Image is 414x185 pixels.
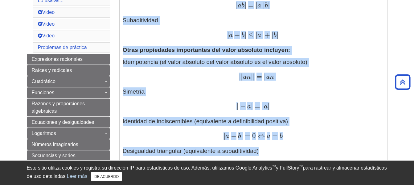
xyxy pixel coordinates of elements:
[32,68,72,73] font: Raíces y radicales
[241,2,244,9] font: b
[32,101,85,114] font: Razones y proporciones algebraicas
[276,165,299,170] font: y FullStory
[277,31,278,39] font: |
[231,132,236,140] font: −
[123,148,259,154] font: Desigualdad triangular (equivalente a subaditividad)
[241,72,243,81] font: |
[252,132,256,140] font: 0
[42,33,55,38] font: Video
[27,76,110,87] a: Cuadrático
[94,174,119,179] font: DE ACUERDO
[265,2,268,9] font: b
[244,1,246,9] font: |
[123,59,307,65] font: Idempotencia (el valor absoluto del valor absoluto es el valor absoluto)
[267,133,270,140] font: a
[241,132,243,140] font: |
[27,117,110,128] a: Ecuaciones y desigualdades
[248,31,254,39] font: ≤
[123,17,158,23] font: Subaditividad
[241,32,244,39] font: b
[272,164,276,169] font: ™
[91,172,122,181] button: Cerca
[245,132,250,140] font: =
[299,164,303,169] font: ™
[27,128,110,139] a: Logaritmos
[32,57,83,62] font: Expresiones racionales
[262,102,264,110] font: |
[247,103,251,110] font: a
[38,10,55,15] a: Video
[257,32,261,39] font: a
[123,88,145,95] font: Simetría
[268,102,269,110] font: |
[32,79,55,84] font: Cuadrático
[38,33,55,38] a: Video
[229,32,233,39] font: a
[32,131,56,136] font: Logaritmos
[258,132,265,140] font: ⇔
[32,90,55,95] font: Funciones
[273,32,277,39] font: b
[251,102,253,110] font: |
[268,1,270,9] font: |
[239,72,241,81] font: |
[27,54,110,65] a: Expresiones racionales
[266,74,274,80] font: un
[256,72,262,81] font: =
[32,153,76,158] font: Secuencias y series
[42,10,55,15] font: Video
[261,31,263,39] font: |
[393,78,412,86] a: Volver arriba
[261,1,263,9] font: |
[244,31,246,39] font: |
[32,142,78,147] font: Números imaginarios
[123,118,288,124] font: Identidad de indiscernibles (equivalente a definibilidad positiva)
[248,1,254,9] font: =
[223,132,225,140] font: |
[256,1,257,9] font: |
[27,139,110,150] a: Números imaginarios
[255,102,260,110] font: =
[236,102,238,110] font: |
[274,72,276,81] font: |
[251,72,253,81] font: |
[27,150,110,161] a: Secuencias y series
[253,72,255,81] font: |
[123,47,290,53] font: Otras propiedades importantes del valor absoluto incluyen:
[27,65,110,76] a: Raíces y radicales
[236,1,238,9] font: |
[257,2,261,9] font: a
[27,165,387,179] font: para rastrear y almacenar estadísticas de uso detalladas.
[27,99,110,116] a: Razones y proporciones algebraicas
[234,31,240,39] font: +
[264,31,270,39] font: +
[238,2,241,9] font: a
[264,103,268,110] font: a
[240,102,246,110] font: −
[272,132,278,140] font: =
[227,31,229,39] font: |
[243,74,251,80] font: un
[27,165,273,170] font: Este sitio utiliza cookies y registra su dirección IP para estadísticas de uso. Además, utilizamo...
[32,120,94,125] font: Ecuaciones y desigualdades
[27,87,110,98] a: Funciones
[256,31,257,39] font: |
[263,1,265,9] font: |
[280,133,283,140] font: b
[264,72,266,81] font: |
[38,21,55,27] a: Video
[67,174,87,179] a: Leer más
[225,133,229,140] font: a
[38,45,87,50] a: Problemas de práctica
[272,31,273,39] font: |
[42,21,55,27] font: Video
[238,133,241,140] font: b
